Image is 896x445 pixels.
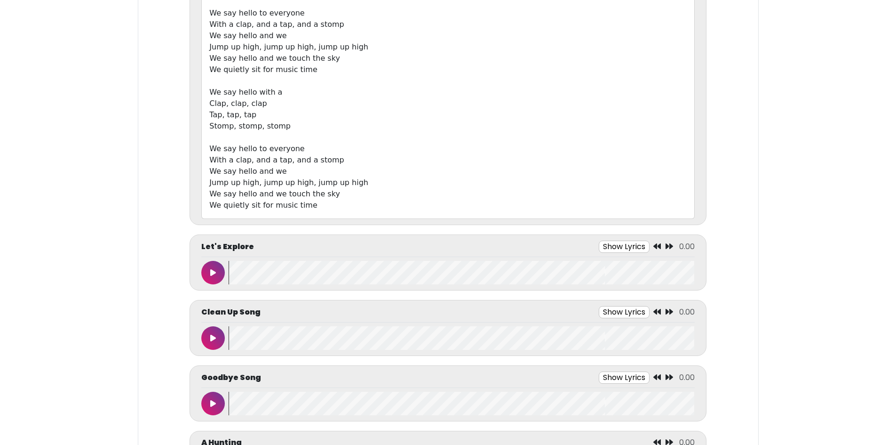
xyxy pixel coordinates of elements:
button: Show Lyrics [599,306,650,318]
span: 0.00 [679,307,695,317]
span: 0.00 [679,241,695,252]
p: Goodbye Song [201,372,261,383]
p: Clean Up Song [201,307,261,318]
button: Show Lyrics [599,241,650,253]
button: Show Lyrics [599,372,650,384]
span: 0.00 [679,372,695,383]
p: Let's Explore [201,241,254,252]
